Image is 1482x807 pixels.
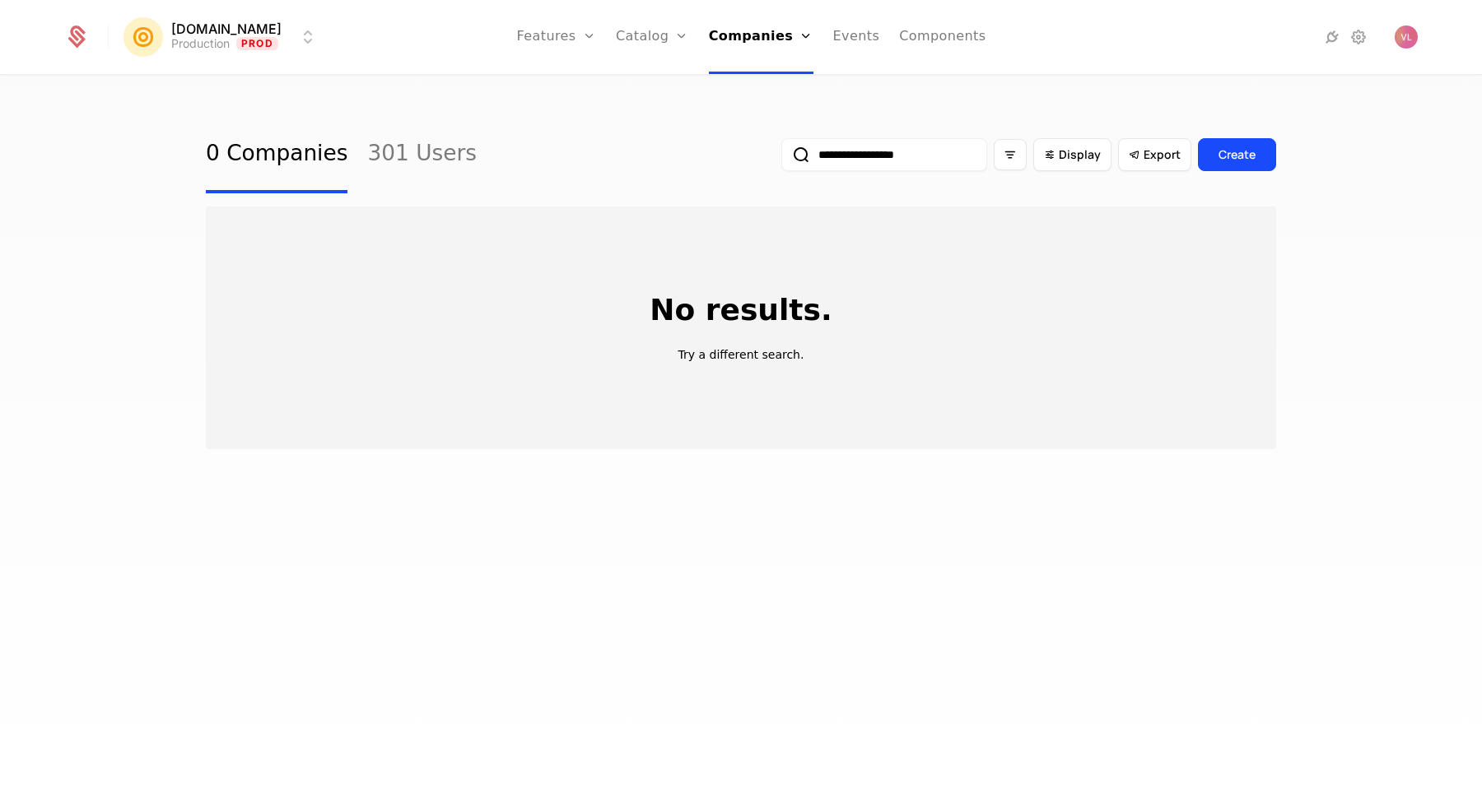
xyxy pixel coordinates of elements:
button: Export [1118,138,1191,171]
button: Create [1198,138,1276,171]
a: 0 Companies [206,116,347,193]
div: Create [1219,146,1256,163]
a: Integrations [1322,27,1342,47]
button: Filter options [994,139,1027,170]
a: Settings [1349,27,1368,47]
img: Vladyslav Len [1395,26,1418,49]
span: [DOMAIN_NAME] [171,22,282,35]
p: No results. [650,294,832,327]
p: Try a different search. [678,346,804,363]
button: Select environment [128,19,318,55]
div: Production [171,35,230,52]
span: Prod [236,37,278,50]
button: Open user button [1395,26,1418,49]
button: Display [1033,138,1111,171]
span: Export [1144,146,1181,163]
img: Mention.click [123,17,163,57]
a: 301 Users [367,116,477,193]
span: Display [1059,146,1101,163]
